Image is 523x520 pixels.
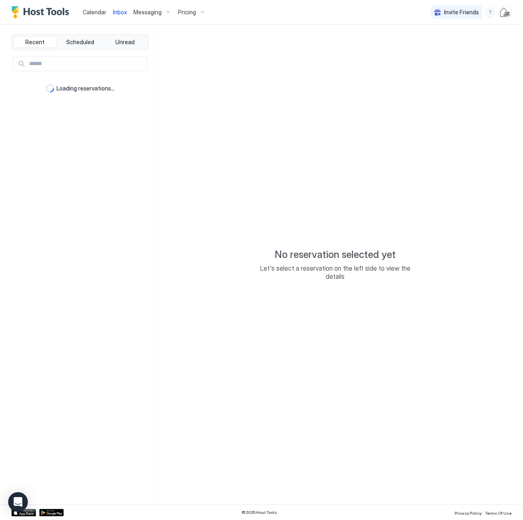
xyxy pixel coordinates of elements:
[275,249,396,261] span: No reservation selected yet
[113,9,127,16] span: Inbox
[26,57,147,71] input: Input Field
[56,85,115,92] span: Loading reservations...
[83,8,106,16] a: Calendar
[178,9,196,16] span: Pricing
[498,6,512,19] div: User profile
[8,492,28,512] div: Open Intercom Messenger
[11,509,36,516] a: App Store
[25,38,45,46] span: Recent
[103,36,147,48] button: Unread
[241,510,277,515] span: © 2025 Host Tools
[485,511,512,515] span: Terms Of Use
[444,9,479,16] span: Invite Friends
[113,8,127,16] a: Inbox
[133,9,162,16] span: Messaging
[253,264,417,280] span: Let's select a reservation on the left side to view the details
[59,36,102,48] button: Scheduled
[11,6,73,18] a: Host Tools Logo
[485,7,495,17] div: menu
[485,508,512,517] a: Terms Of Use
[83,9,106,16] span: Calendar
[66,38,94,46] span: Scheduled
[46,84,54,93] div: loading
[14,36,57,48] button: Recent
[11,34,149,50] div: tab-group
[115,38,135,46] span: Unread
[455,511,482,515] span: Privacy Policy
[455,508,482,517] a: Privacy Policy
[39,509,64,516] a: Google Play Store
